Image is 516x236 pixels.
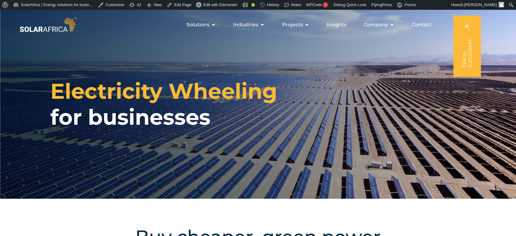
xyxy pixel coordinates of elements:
span: [PERSON_NAME] [464,2,497,7]
div: Good [251,3,255,7]
span: Solutions [187,21,209,28]
span: Edit with Elementor [203,2,238,7]
span: Company [364,21,388,28]
a: Contact [412,21,432,28]
div: 1 [323,2,328,8]
span: Electricity Wheeling [50,78,277,104]
a: Insights [327,21,347,28]
h1: for businesses [50,78,277,130]
span: Industries [233,21,258,28]
div: Menu Toggle [78,19,437,31]
span: Projects [282,21,303,28]
nav: Menu [78,19,437,31]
